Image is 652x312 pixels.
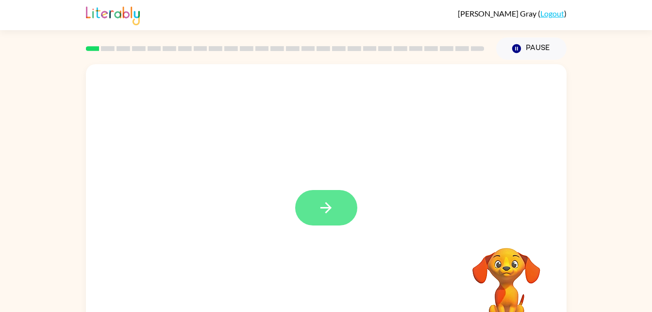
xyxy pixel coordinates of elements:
[496,37,567,60] button: Pause
[86,4,140,25] img: Literably
[458,9,567,18] div: ( )
[540,9,564,18] a: Logout
[458,9,538,18] span: [PERSON_NAME] Gray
